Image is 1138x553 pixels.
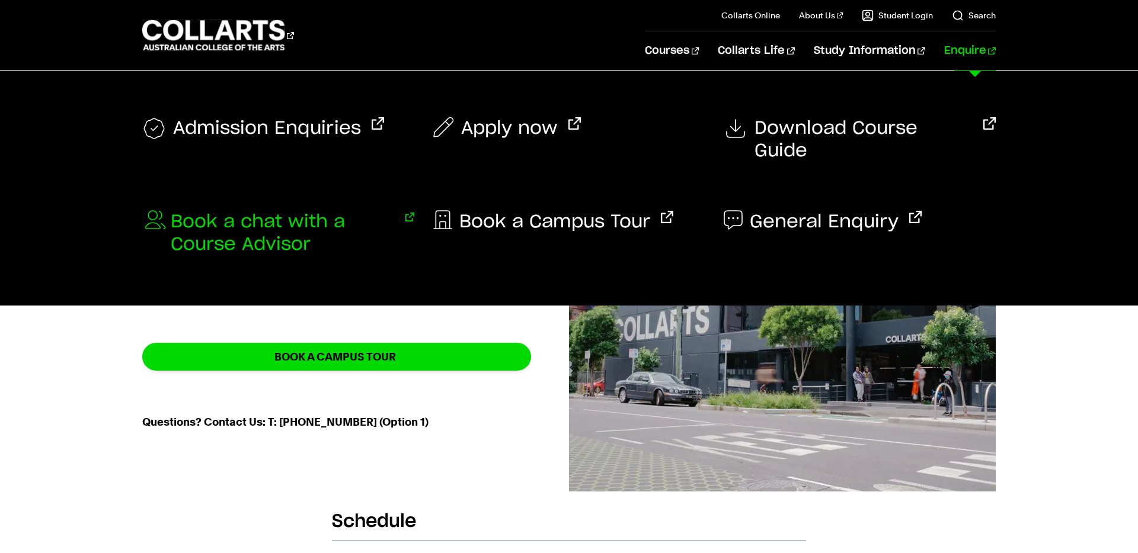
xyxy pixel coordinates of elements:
strong: BOOK A CAMPUS TOUR [274,350,396,364]
span: Apply now [461,117,558,140]
h2: Schedule [332,510,806,541]
a: Apply now [433,117,581,140]
span: Book a Campus Tour [459,211,650,233]
a: Collarts Online [721,9,780,21]
div: Go to homepage [142,18,294,52]
a: About Us [799,9,843,21]
a: Collarts Life [718,31,794,70]
a: BOOK A CAMPUS TOUR [142,343,531,371]
a: Download Course Guide [724,117,996,162]
span: Download Course Guide [755,117,973,162]
a: Courses [645,31,699,70]
a: Student Login [862,9,933,21]
a: Admission Enquiries [142,117,384,141]
a: Enquire [944,31,996,70]
a: Study Information [814,31,925,70]
a: Search [952,9,996,21]
a: General Enquiry [724,211,922,233]
span: General Enquiry [750,211,899,233]
span: Admission Enquiries [173,117,361,141]
strong: Questions? Contact Us: T: [PHONE_NUMBER] (Option 1) [142,416,429,428]
a: Book a Campus Tour [433,211,673,233]
span: Book a chat with a Course Advisor [171,211,395,256]
a: Book a chat with a Course Advisor [142,211,414,256]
